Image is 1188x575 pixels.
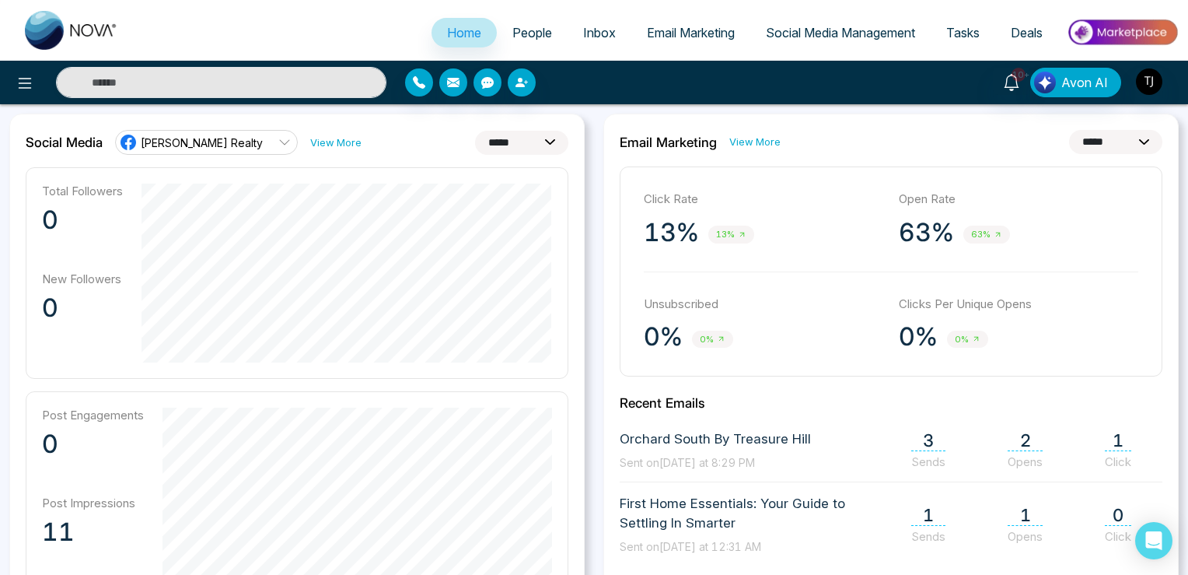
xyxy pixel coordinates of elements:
[620,395,1162,411] h2: Recent Emails
[947,331,988,349] span: 0%
[911,529,945,544] span: Sends
[620,456,755,469] span: Sent on [DATE] at 8:29 PM
[1066,15,1179,50] img: Market-place.gif
[497,18,568,47] a: People
[42,408,144,422] p: Post Engagements
[1012,68,1026,82] span: 10+
[647,25,735,40] span: Email Marketing
[42,272,123,286] p: New Followers
[141,135,263,150] span: [PERSON_NAME] Realty
[644,296,883,314] p: Unsubscribed
[42,429,144,460] p: 0
[42,293,123,324] p: 0
[644,191,883,209] p: Click Rate
[946,25,980,40] span: Tasks
[1105,454,1131,469] span: Click
[1008,529,1043,544] span: Opens
[42,184,123,198] p: Total Followers
[42,496,144,510] p: Post Impressions
[644,321,683,352] p: 0%
[1008,430,1043,451] span: 2
[42,517,144,548] p: 11
[1136,68,1162,95] img: User Avatar
[1061,73,1108,92] span: Avon AI
[899,321,938,352] p: 0%
[995,18,1058,47] a: Deals
[993,68,1030,95] a: 10+
[1135,522,1172,559] div: Open Intercom Messenger
[26,135,103,150] h2: Social Media
[750,18,931,47] a: Social Media Management
[766,25,915,40] span: Social Media Management
[620,429,811,450] span: Orchard South By Treasure Hill
[899,296,1138,314] p: Clicks Per Unique Opens
[899,217,954,248] p: 63%
[931,18,995,47] a: Tasks
[899,191,1138,209] p: Open Rate
[1034,72,1056,93] img: Lead Flow
[911,430,945,451] span: 3
[620,540,761,553] span: Sent on [DATE] at 12:31 AM
[25,11,118,50] img: Nova CRM Logo
[911,454,945,469] span: Sends
[512,25,552,40] span: People
[692,331,733,349] span: 0%
[911,505,945,526] span: 1
[620,135,717,150] h2: Email Marketing
[644,217,699,248] p: 13%
[447,25,481,40] span: Home
[729,135,781,149] a: View More
[42,205,123,236] p: 0
[963,226,1010,244] span: 63%
[1105,505,1131,526] span: 0
[1011,25,1043,40] span: Deals
[1008,505,1043,526] span: 1
[1008,454,1043,469] span: Opens
[568,18,631,47] a: Inbox
[620,494,888,534] span: First Home Essentials: Your Guide to Settling In Smarter
[432,18,497,47] a: Home
[310,135,362,150] a: View More
[1030,68,1121,97] button: Avon AI
[631,18,750,47] a: Email Marketing
[708,226,754,244] span: 13%
[1105,529,1131,544] span: Click
[1105,430,1131,451] span: 1
[583,25,616,40] span: Inbox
